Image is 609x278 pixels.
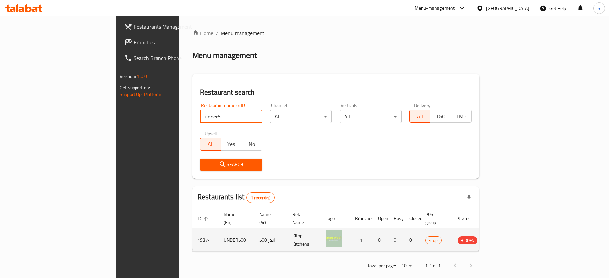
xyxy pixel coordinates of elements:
button: All [200,138,221,151]
span: TMP [453,112,469,121]
button: No [241,138,262,151]
span: ID [198,215,210,223]
span: Name (Ar) [259,210,279,226]
span: S [598,5,600,12]
label: Upsell [205,131,217,136]
th: Branches [350,208,373,228]
button: All [409,110,430,123]
img: UNDER500 [325,230,342,247]
span: HIDDEN [458,237,477,244]
th: Busy [388,208,404,228]
span: Name (En) [224,210,246,226]
td: 0 [404,228,420,252]
div: Rows per page: [399,261,414,271]
a: Restaurants Management [119,19,218,34]
span: 1 record(s) [247,195,275,201]
td: 0 [388,228,404,252]
button: Yes [221,138,242,151]
h2: Restaurant search [200,87,472,97]
h2: Menu management [192,50,257,61]
a: Branches [119,34,218,50]
div: [GEOGRAPHIC_DATA] [486,5,529,12]
table: enhanced table [192,208,510,252]
td: UNDER500 [219,228,254,252]
button: Search [200,159,262,171]
span: Search Branch Phone [134,54,213,62]
input: Search for restaurant name or ID.. [200,110,262,123]
span: Menu management [221,29,264,37]
span: Branches [134,38,213,46]
span: Status [458,215,479,223]
span: POS group [425,210,445,226]
span: 1.0.0 [137,72,147,81]
span: Version: [120,72,136,81]
div: Total records count [246,192,275,203]
td: Kitopi Kitchens [287,228,320,252]
span: Restaurants Management [134,23,213,31]
span: All [412,112,428,121]
th: Logo [320,208,350,228]
a: Search Branch Phone [119,50,218,66]
td: 0 [373,228,388,252]
div: All [270,110,332,123]
span: All [203,139,219,149]
span: Kitopi [426,237,441,244]
span: No [244,139,260,149]
span: Ref. Name [292,210,312,226]
p: 1-1 of 1 [425,262,441,270]
td: 11 [350,228,373,252]
p: Rows per page: [367,262,396,270]
th: Open [373,208,388,228]
div: Menu-management [415,4,455,12]
h2: Restaurants list [198,192,275,203]
span: Get support on: [120,83,150,92]
span: Search [205,160,257,169]
span: Yes [224,139,239,149]
button: TGO [430,110,451,123]
label: Delivery [414,103,430,108]
div: Export file [461,190,477,205]
nav: breadcrumb [192,29,479,37]
div: All [340,110,402,123]
td: اندر 500 [254,228,287,252]
a: Support.OpsPlatform [120,90,161,98]
button: TMP [451,110,472,123]
span: TGO [433,112,449,121]
th: Closed [404,208,420,228]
